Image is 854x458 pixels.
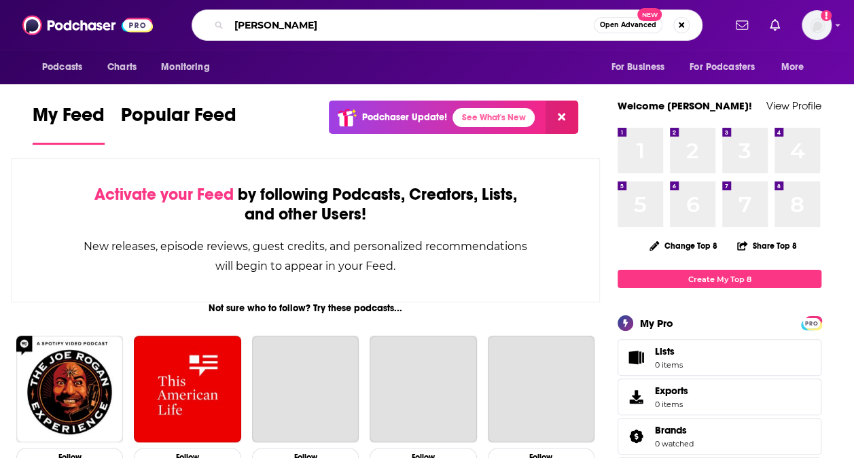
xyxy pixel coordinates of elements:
span: Podcasts [42,58,82,77]
button: open menu [601,54,681,80]
a: 0 watched [655,439,694,448]
a: Welcome [PERSON_NAME]! [618,99,752,112]
a: See What's New [452,108,535,127]
span: Lists [655,345,683,357]
div: by following Podcasts, Creators, Lists, and other Users! [79,185,531,224]
span: 0 items [655,360,683,370]
img: Podchaser - Follow, Share and Rate Podcasts [22,12,153,38]
span: For Business [611,58,664,77]
a: Lists [618,339,821,376]
span: Exports [655,385,688,397]
button: Change Top 8 [641,237,726,254]
a: Brands [655,424,694,436]
button: Share Top 8 [736,232,798,259]
div: Search podcasts, credits, & more... [192,10,702,41]
span: Exports [622,387,650,406]
p: Podchaser Update! [362,111,447,123]
a: Brands [622,427,650,446]
a: My Feed [33,103,105,145]
img: My Favorite Murder with Karen Kilgariff and Georgia Hardstark [488,336,594,442]
span: Activate your Feed [94,184,233,205]
img: Planet Money [252,336,359,442]
a: PRO [803,317,819,328]
span: Popular Feed [121,103,236,135]
svg: Add a profile image [821,10,832,21]
a: View Profile [766,99,821,112]
span: My Feed [33,103,105,135]
span: For Podcasters [690,58,755,77]
button: open menu [772,54,821,80]
span: PRO [803,318,819,328]
div: My Pro [640,317,673,330]
img: This American Life [134,336,241,442]
a: Show notifications dropdown [730,14,753,37]
img: The Joe Rogan Experience [16,336,123,442]
a: Create My Top 8 [618,270,821,288]
span: Charts [107,58,137,77]
span: 0 items [655,400,688,409]
a: Charts [99,54,145,80]
span: Logged in as alisontucker [802,10,832,40]
button: open menu [681,54,775,80]
span: Lists [622,348,650,367]
img: User Profile [802,10,832,40]
div: New releases, episode reviews, guest credits, and personalized recommendations will begin to appe... [79,236,531,276]
div: Not sure who to follow? Try these podcasts... [11,302,600,314]
a: Exports [618,378,821,415]
span: Monitoring [161,58,209,77]
button: Show profile menu [802,10,832,40]
a: Popular Feed [121,103,236,145]
span: New [637,8,662,21]
span: Open Advanced [600,22,656,29]
span: Brands [655,424,687,436]
button: Open AdvancedNew [594,17,662,33]
span: Brands [618,418,821,455]
input: Search podcasts, credits, & more... [229,14,594,36]
a: Show notifications dropdown [764,14,785,37]
button: open menu [152,54,227,80]
button: open menu [33,54,100,80]
span: More [781,58,804,77]
img: The Daily [370,336,476,442]
span: Lists [655,345,675,357]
